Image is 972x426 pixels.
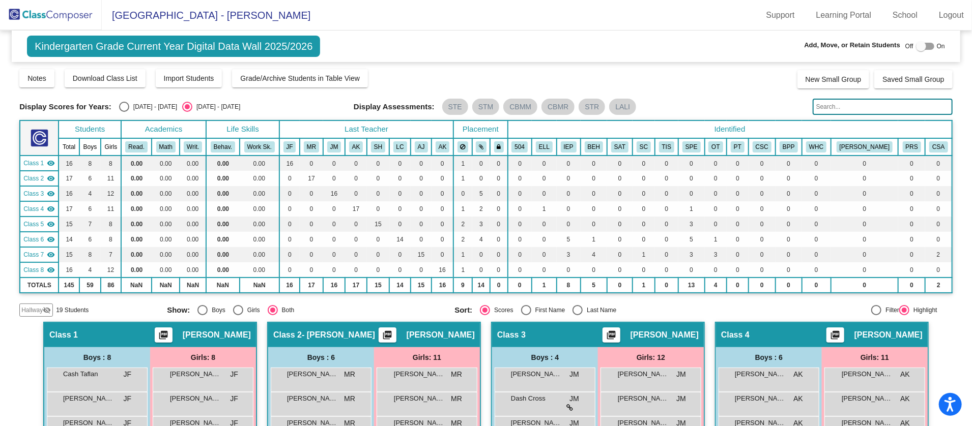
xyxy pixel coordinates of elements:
th: Keep with students [472,138,490,156]
td: 0 [633,217,655,232]
input: Search... [813,99,953,115]
td: 0 [898,186,925,201]
th: Leah Crow [389,138,411,156]
td: Leah Crow - No Class Name [20,232,59,247]
td: 0 [898,156,925,171]
th: PreSAT [898,138,925,156]
td: Janna Myers - No Class Name [20,186,59,201]
td: 0 [472,156,490,171]
td: 0.00 [240,156,279,171]
td: 0 [411,156,432,171]
button: AJ [415,141,428,153]
button: PT [731,141,745,153]
td: 0 [508,201,532,217]
mat-chip: LALI [609,99,636,115]
th: Backpack Program [776,138,802,156]
button: Writ. [184,141,202,153]
td: 0.00 [180,156,206,171]
td: 1 [453,156,472,171]
button: Work Sk. [244,141,275,153]
th: Megan Russell [300,138,323,156]
td: Megan Russell - Russell [20,171,59,186]
button: Download Class List [65,69,146,87]
td: 0 [831,156,899,171]
td: 6 [79,171,101,186]
mat-icon: picture_as_pdf [829,330,841,344]
td: 0 [749,171,776,186]
td: 0 [508,217,532,232]
td: 0 [802,171,831,186]
td: 6 [79,201,101,217]
span: Download Class List [73,74,137,82]
td: 0 [633,171,655,186]
td: 0 [655,201,678,217]
td: 0 [557,186,581,201]
td: 0 [802,217,831,232]
mat-radio-group: Select an option [119,102,240,112]
th: Wilson [831,138,899,156]
td: 0 [432,217,453,232]
mat-icon: picture_as_pdf [381,330,393,344]
mat-chip: STR [579,99,605,115]
td: 17 [345,201,367,217]
td: 0 [581,171,608,186]
td: 0 [490,171,507,186]
mat-icon: visibility [47,159,55,167]
td: 0 [607,201,633,217]
td: 0.00 [121,217,152,232]
td: 0 [727,201,748,217]
td: 0 [831,171,899,186]
td: 0 [776,171,802,186]
td: 0.00 [206,171,239,186]
button: Grade/Archive Students in Table View [232,69,368,87]
td: 0.00 [121,201,152,217]
td: 0 [490,217,507,232]
td: 0.00 [240,171,279,186]
td: 0 [581,201,608,217]
th: Life Skills [206,120,279,138]
td: 0 [705,201,727,217]
td: 0 [581,217,608,232]
td: 0 [678,171,705,186]
td: 0.00 [152,171,180,186]
td: 0 [557,171,581,186]
td: 16 [323,186,345,201]
span: Class 1 [23,159,44,168]
td: 0 [727,156,748,171]
td: 0.00 [180,201,206,217]
button: Print Students Details [603,327,620,343]
th: Sarah Howells [367,138,389,156]
td: 15 [59,217,79,232]
td: 5 [472,186,490,201]
mat-chip: CBMR [541,99,575,115]
td: 0 [831,217,899,232]
span: On [937,42,945,51]
td: 0 [925,201,952,217]
td: 0 [633,201,655,217]
td: 0 [607,217,633,232]
td: 0 [345,186,367,201]
th: Speech services [678,138,705,156]
button: Behav. [211,141,235,153]
td: 0.00 [240,217,279,232]
td: 0 [925,156,952,171]
th: Occupational Therapy [705,138,727,156]
td: 17 [300,171,323,186]
th: Last Teacher [279,120,453,138]
span: Grade/Archive Students in Table View [240,74,360,82]
button: Import Students [156,69,222,87]
td: 0 [432,186,453,201]
td: 0 [802,201,831,217]
a: Learning Portal [808,7,880,23]
td: 0 [508,186,532,201]
th: Counseling at Health Center [802,138,831,156]
td: 0 [749,186,776,201]
td: 0 [532,217,557,232]
td: 7 [79,217,101,232]
button: BEH [585,141,603,153]
td: 8 [79,156,101,171]
td: 0.00 [121,156,152,171]
th: Keep with teacher [490,138,507,156]
td: 0 [279,171,300,186]
td: 0 [323,171,345,186]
